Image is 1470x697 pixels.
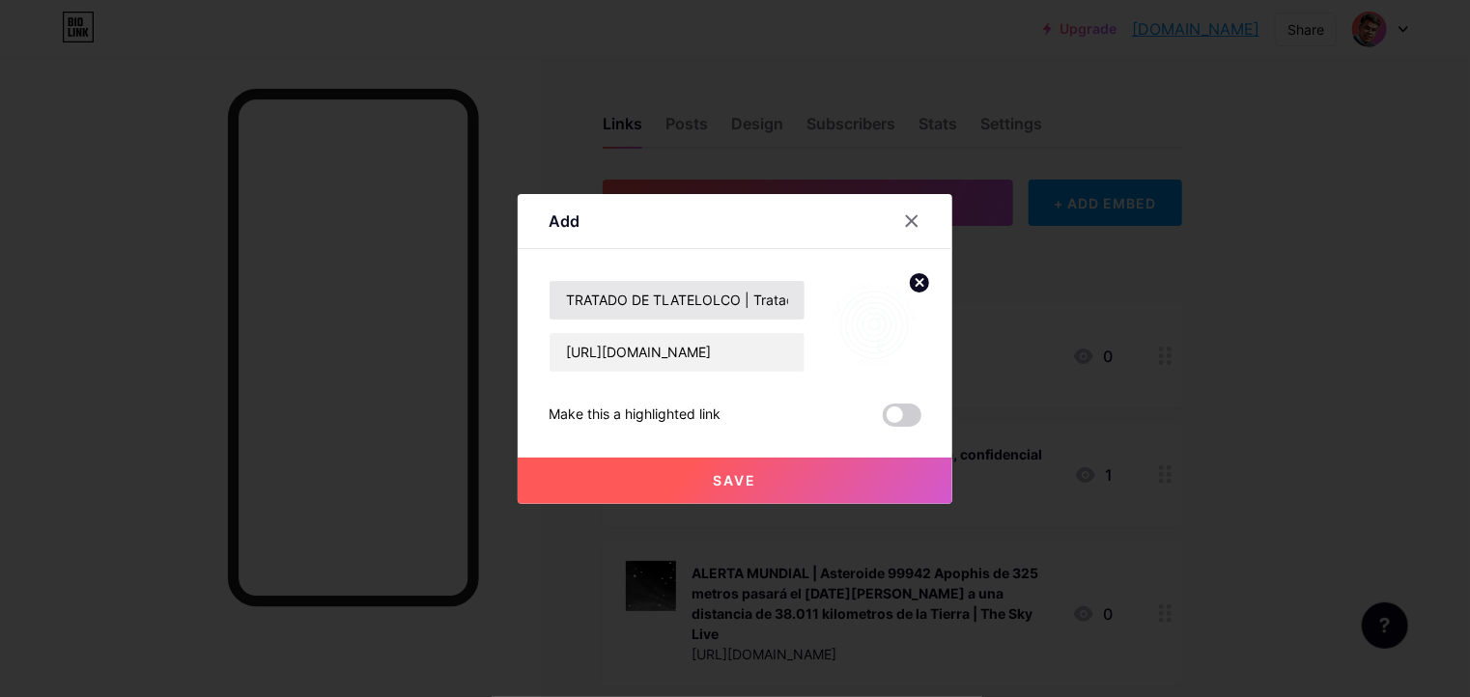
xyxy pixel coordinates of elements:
div: Make this a highlighted link [549,404,721,427]
input: URL [550,333,805,372]
button: Save [518,458,952,504]
img: link_thumbnail [829,280,921,373]
input: Title [550,281,805,320]
span: Save [714,472,757,488]
div: Add [549,209,580,233]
